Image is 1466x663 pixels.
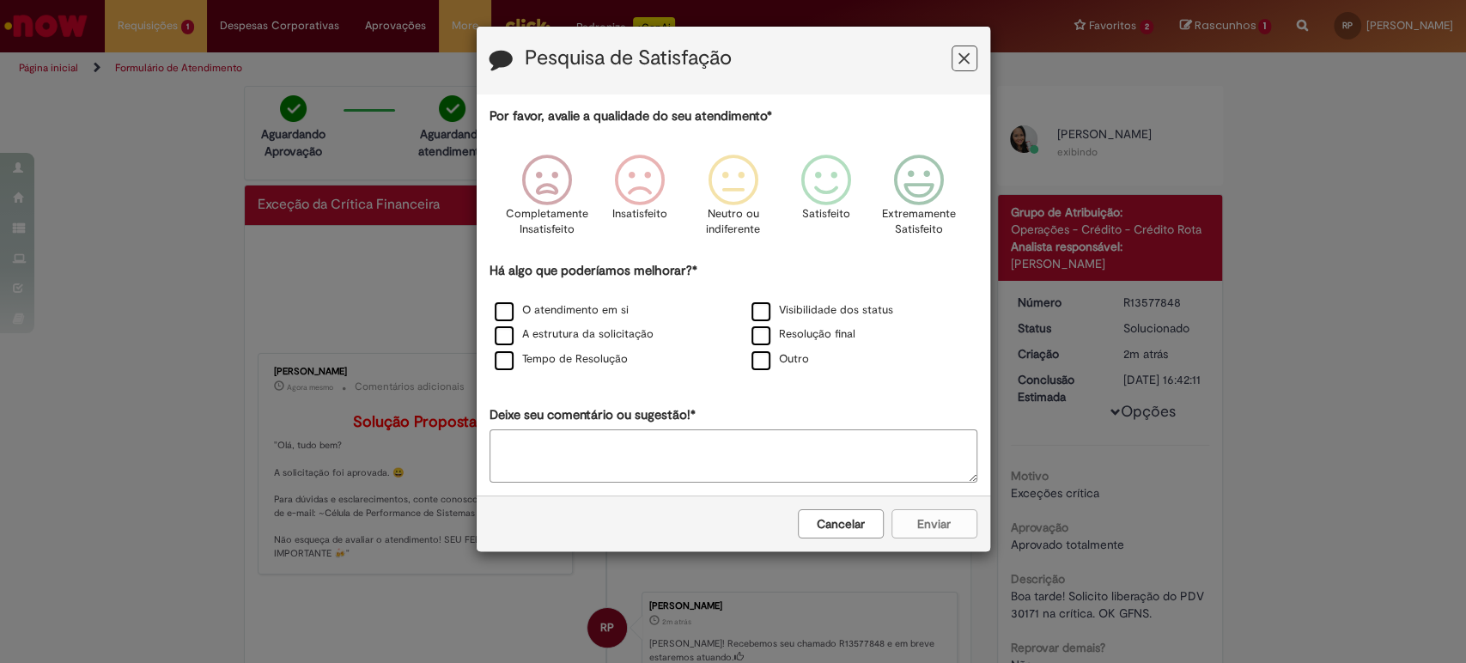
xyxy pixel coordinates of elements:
p: Satisfeito [802,206,850,222]
div: Neutro ou indiferente [689,142,776,259]
label: Outro [751,351,809,368]
div: Completamente Insatisfeito [503,142,591,259]
label: O atendimento em si [495,302,629,319]
label: Por favor, avalie a qualidade do seu atendimento* [490,107,772,125]
label: Pesquisa de Satisfação [525,47,732,70]
p: Completamente Insatisfeito [506,206,588,238]
p: Neutro ou indiferente [702,206,763,238]
div: Insatisfeito [596,142,684,259]
label: Deixe seu comentário ou sugestão!* [490,406,696,424]
div: Satisfeito [782,142,870,259]
button: Cancelar [798,509,884,538]
label: Visibilidade dos status [751,302,893,319]
div: Extremamente Satisfeito [875,142,963,259]
p: Extremamente Satisfeito [882,206,956,238]
div: Há algo que poderíamos melhorar?* [490,262,977,373]
p: Insatisfeito [612,206,667,222]
label: A estrutura da solicitação [495,326,654,343]
label: Tempo de Resolução [495,351,628,368]
label: Resolução final [751,326,855,343]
